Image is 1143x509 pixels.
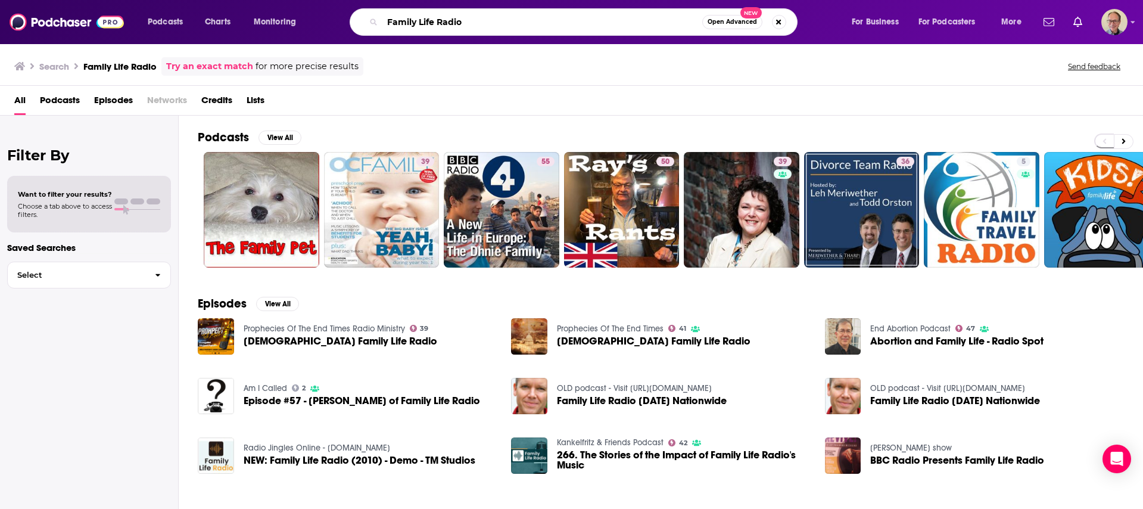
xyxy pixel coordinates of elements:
a: Lists [247,91,264,115]
span: Logged in as tommy.lynch [1101,9,1128,35]
a: Episode #57 - Bob Lepine of Family Life Radio [244,396,480,406]
a: Show notifications dropdown [1039,12,1059,32]
img: BBC Radio Presents Family Life Radio [825,437,861,474]
a: End Abortion Podcast [870,324,951,334]
a: 5 [1017,157,1030,166]
a: OLD podcast - Visit https://SavingsAngel.com/podcast/ [557,383,712,393]
a: 50 [564,152,680,268]
img: User Profile [1101,9,1128,35]
a: 41 [668,325,686,332]
button: Send feedback [1064,61,1124,72]
a: 50 [656,157,674,166]
a: 266. The Stories of the Impact of Family Life Radio's Music [557,450,811,470]
span: For Business [852,14,899,30]
a: Charts [197,13,238,32]
button: Show profile menu [1101,9,1128,35]
img: NEW: Family Life Radio (2010) - Demo - TM Studios [198,437,234,474]
a: 39 [410,325,429,332]
a: 42 [668,439,687,446]
img: Abortion and Family Life - Radio Spot [825,318,861,355]
a: 55 [444,152,559,268]
a: 39 [684,152,799,268]
span: Choose a tab above to access filters. [18,202,112,219]
button: open menu [139,13,198,32]
a: Podcasts [40,91,80,115]
a: Am I Called [244,383,287,393]
h2: Podcasts [198,130,249,145]
img: Episode #57 - Bob Lepine of Family Life Radio [198,378,234,414]
a: Podchaser - Follow, Share and Rate Podcasts [10,11,124,33]
a: 39 [774,157,792,166]
a: 39 [324,152,440,268]
button: Select [7,262,171,288]
span: Family Life Radio [DATE] Nationwide [557,396,727,406]
span: 41 [679,326,686,331]
h3: Search [39,61,69,72]
a: Family Life Radio 7/14/10 Nationwide [870,396,1040,406]
a: 36 [896,157,914,166]
a: 36 [804,152,920,268]
span: for more precise results [256,60,359,73]
a: 266. The Stories of the Impact of Family Life Radio's Music [511,437,547,474]
span: Family Life Radio [DATE] Nationwide [870,396,1040,406]
a: Emmanuel Tuyishime's show [870,443,952,453]
button: open menu [245,13,312,32]
div: Search podcasts, credits, & more... [361,8,809,36]
a: Credits [201,91,232,115]
span: 39 [421,156,429,168]
h2: Filter By [7,147,171,164]
span: Want to filter your results? [18,190,112,198]
button: open menu [993,13,1036,32]
button: View All [259,131,301,145]
a: NEW: Family Life Radio (2010) - Demo - TM Studios [244,455,475,465]
span: Episode #57 - [PERSON_NAME] of Family Life Radio [244,396,480,406]
a: Kankelfritz & Friends Podcast [557,437,664,448]
a: BBC Radio Presents Family Life Radio [870,455,1044,465]
span: 36 [901,156,910,168]
span: Open Advanced [708,19,757,25]
img: Christian Family Life Radio [511,318,547,355]
span: 5 [1021,156,1026,168]
a: Prophecies Of The End Times Radio Ministry [244,324,405,334]
a: Abortion and Family Life - Radio Spot [870,336,1044,346]
input: Search podcasts, credits, & more... [382,13,702,32]
img: Family Life Radio 3/04/10 Nationwide [511,378,547,414]
a: Show notifications dropdown [1069,12,1087,32]
a: Family Life Radio 7/14/10 Nationwide [825,378,861,414]
a: 55 [537,157,555,166]
a: Try an exact match [166,60,253,73]
a: Christian Family Life Radio [557,336,750,346]
span: All [14,91,26,115]
p: Saved Searches [7,242,171,253]
span: 42 [679,440,687,446]
span: New [740,7,762,18]
span: 39 [420,326,428,331]
span: 39 [778,156,787,168]
button: open menu [911,13,993,32]
a: Radio Jingles Online - radiojinglesonline.com [244,443,390,453]
a: Family Life Radio 3/04/10 Nationwide [557,396,727,406]
button: View All [256,297,299,311]
span: 50 [661,156,669,168]
a: 47 [955,325,975,332]
a: 39 [416,157,434,166]
span: 55 [541,156,550,168]
span: More [1001,14,1021,30]
button: open menu [843,13,914,32]
a: Episodes [94,91,133,115]
a: 5 [924,152,1039,268]
img: Christian Family Life Radio [198,318,234,355]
